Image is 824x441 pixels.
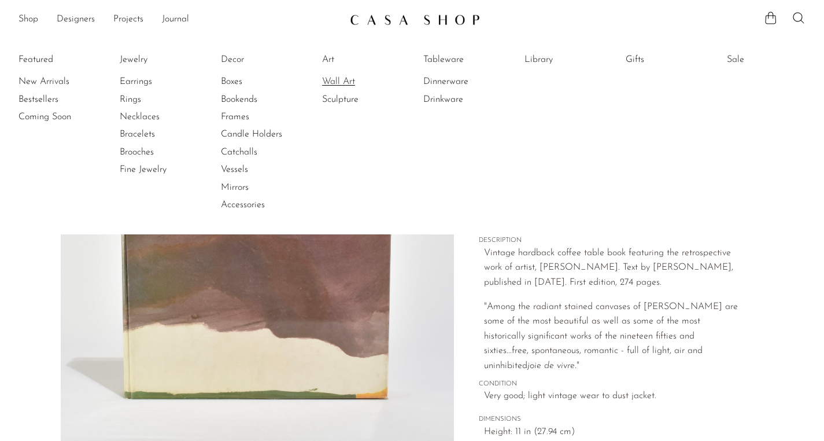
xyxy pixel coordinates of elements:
ul: Gifts [626,51,712,73]
a: Jewelry [120,53,206,66]
a: Designers [57,12,95,27]
a: Frames [221,111,308,123]
a: Projects [113,12,143,27]
a: Drinkware [423,93,510,106]
p: "Among the radiant stained canvases of [PERSON_NAME] are some of the most beautiful as well as so... [484,300,739,374]
span: DIMENSIONS [479,414,739,425]
ul: Art [322,51,409,108]
a: Shop [19,12,38,27]
a: Wall Art [322,75,409,88]
a: Accessories [221,199,308,211]
span: DESCRIPTION [479,236,739,246]
a: Art [322,53,409,66]
a: Candle Holders [221,128,308,141]
a: Dinnerware [423,75,510,88]
a: Library [524,53,611,66]
a: Catchalls [221,146,308,159]
nav: Desktop navigation [19,10,341,30]
a: Earrings [120,75,206,88]
a: Sculpture [322,93,409,106]
a: Boxes [221,75,308,88]
a: Journal [162,12,189,27]
a: Tableware [423,53,510,66]
ul: NEW HEADER MENU [19,10,341,30]
p: Vintage hardback coffee table book featuring the retrospective work of artist, [PERSON_NAME]. Tex... [484,246,739,291]
a: Brooches [120,146,206,159]
a: New Arrivals [19,75,105,88]
a: Necklaces [120,111,206,123]
a: Coming Soon [19,111,105,123]
ul: Tableware [423,51,510,108]
a: Rings [120,93,206,106]
em: joie de vivre. [527,361,577,370]
a: Bookends [221,93,308,106]
a: Bracelets [120,128,206,141]
a: Fine Jewelry [120,163,206,176]
a: Vessels [221,163,308,176]
span: Very good; light vintage wear to dust jacket. [484,389,739,404]
ul: Library [524,51,611,73]
a: Mirrors [221,181,308,194]
ul: Featured [19,73,105,126]
ul: Decor [221,51,308,214]
a: Gifts [626,53,712,66]
a: Bestsellers [19,93,105,106]
span: Height: 11 in (27.94 cm) [484,425,739,440]
a: Sale [727,53,814,66]
a: Decor [221,53,308,66]
span: CONDITION [479,379,739,389]
ul: Sale [727,51,814,73]
ul: Jewelry [120,51,206,179]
